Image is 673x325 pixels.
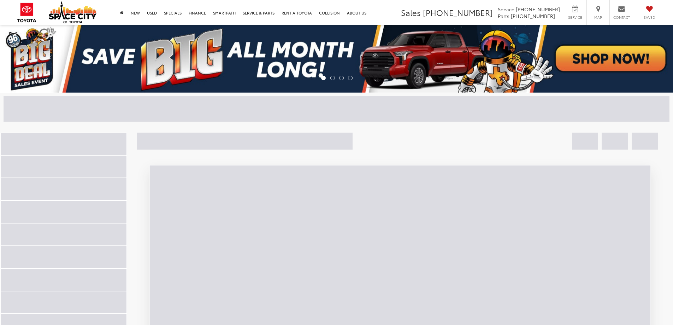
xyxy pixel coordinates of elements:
span: [PHONE_NUMBER] [516,6,560,13]
span: Saved [642,15,657,20]
span: Map [590,15,606,20]
span: [PHONE_NUMBER] [423,7,493,18]
span: Service [567,15,583,20]
span: Sales [401,7,421,18]
span: Parts [498,12,509,19]
img: Space City Toyota [49,1,96,23]
span: Contact [613,15,630,20]
span: Service [498,6,514,13]
span: [PHONE_NUMBER] [511,12,555,19]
